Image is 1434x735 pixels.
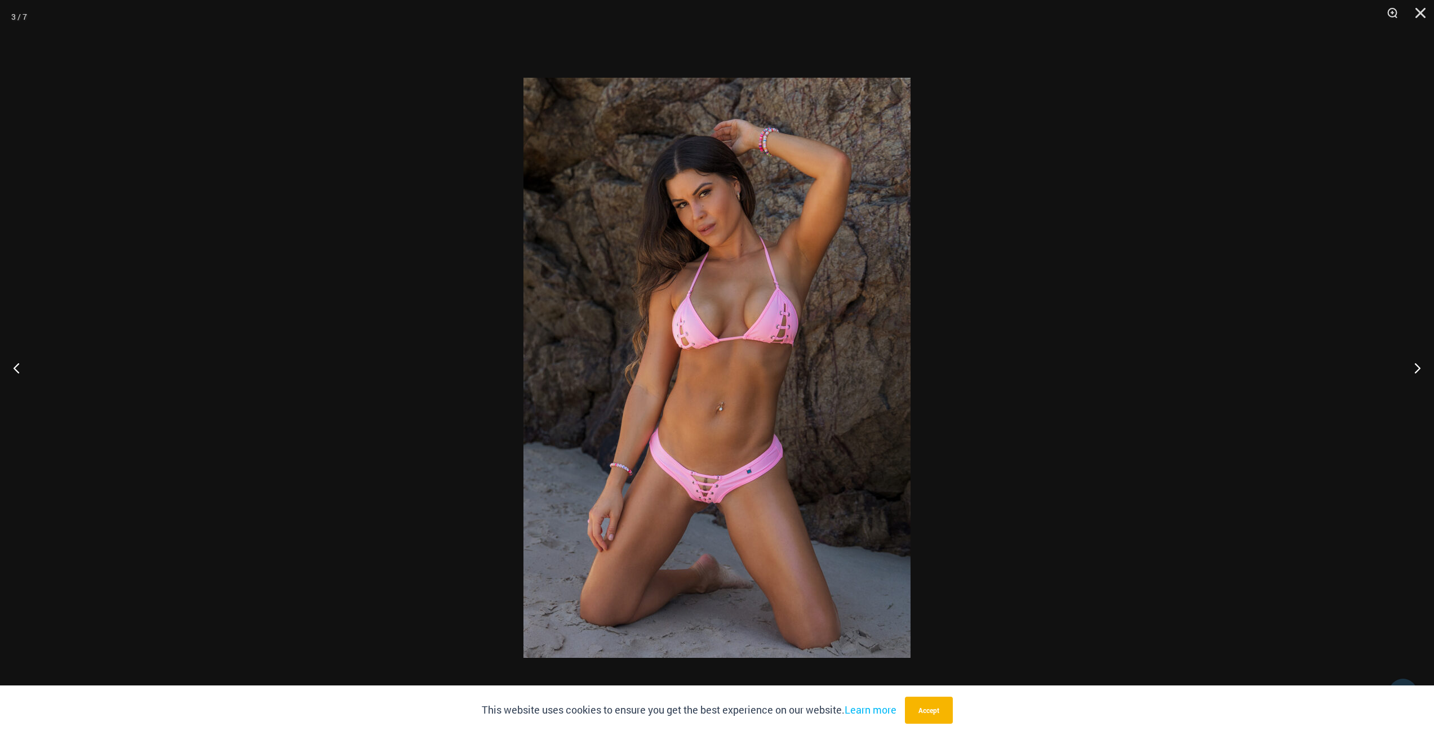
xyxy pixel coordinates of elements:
[523,78,911,658] img: Link Pop Pink 3070 Top 4955 Bottom 03
[845,703,896,716] a: Learn more
[905,697,953,724] button: Accept
[1392,340,1434,396] button: Next
[482,702,896,719] p: This website uses cookies to ensure you get the best experience on our website.
[11,8,27,25] div: 3 / 7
